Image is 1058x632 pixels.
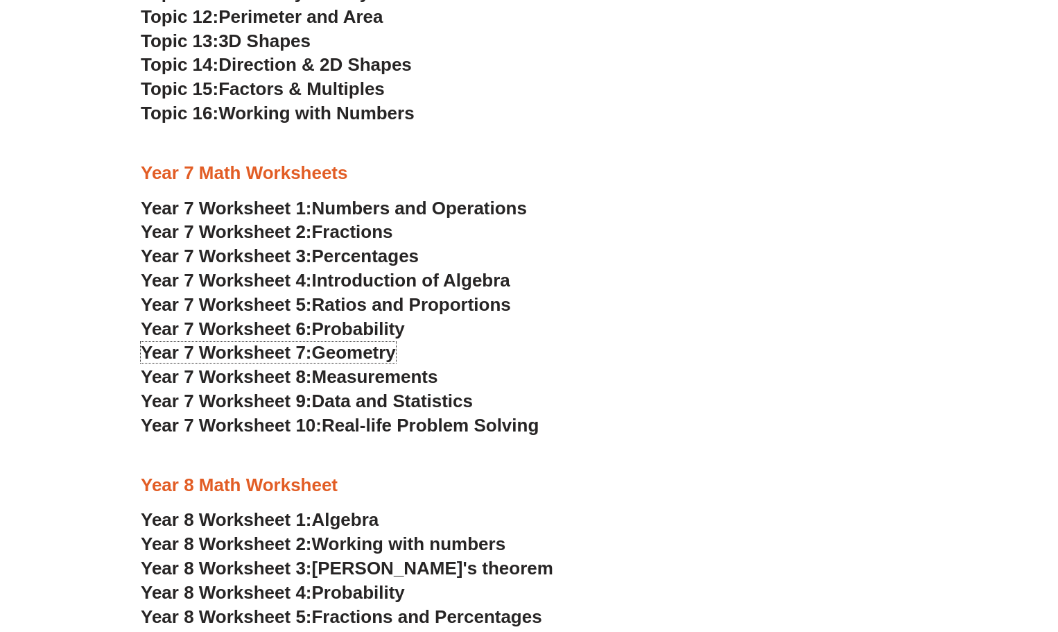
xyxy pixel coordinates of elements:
span: Year 7 Worksheet 2: [141,221,312,242]
span: Year 8 Worksheet 1: [141,509,312,530]
span: Year 8 Worksheet 2: [141,533,312,554]
span: Perimeter and Area [218,6,383,27]
span: Year 8 Worksheet 4: [141,582,312,603]
a: Topic 16:Working with Numbers [141,103,415,123]
span: Factors & Multiples [218,78,385,99]
span: Year 7 Worksheet 4: [141,270,312,291]
a: Year 7 Worksheet 3:Percentages [141,246,419,266]
span: Year 8 Worksheet 3: [141,558,312,579]
span: Probability [312,318,405,339]
span: Topic 15: [141,78,218,99]
span: Probability [312,582,405,603]
span: Year 7 Worksheet 3: [141,246,312,266]
span: Year 7 Worksheet 10: [141,415,322,436]
a: Year 8 Worksheet 4:Probability [141,582,405,603]
a: Year 7 Worksheet 5:Ratios and Proportions [141,294,511,315]
span: Fractions [312,221,393,242]
span: Geometry [312,342,396,363]
span: [PERSON_NAME]'s theorem [312,558,553,579]
a: Topic 12:Perimeter and Area [141,6,383,27]
span: Topic 12: [141,6,218,27]
span: 3D Shapes [218,31,311,51]
a: Year 7 Worksheet 1:Numbers and Operations [141,198,527,219]
a: Year 8 Worksheet 3:[PERSON_NAME]'s theorem [141,558,553,579]
a: Year 7 Worksheet 9:Data and Statistics [141,391,473,411]
a: Topic 13:3D Shapes [141,31,311,51]
a: Year 7 Worksheet 2:Fractions [141,221,392,242]
span: Direction & 2D Shapes [218,54,412,75]
iframe: Chat Widget [827,475,1058,632]
a: Year 7 Worksheet 6:Probability [141,318,405,339]
span: Year 7 Worksheet 9: [141,391,312,411]
h3: Year 8 Math Worksheet [141,474,917,497]
span: Year 7 Worksheet 6: [141,318,312,339]
span: Working with Numbers [218,103,414,123]
span: Topic 14: [141,54,218,75]
a: Year 8 Worksheet 2:Working with numbers [141,533,505,554]
span: Topic 16: [141,103,218,123]
span: Numbers and Operations [312,198,527,219]
span: Measurements [312,366,438,387]
span: Year 7 Worksheet 5: [141,294,312,315]
span: Data and Statistics [312,391,474,411]
h3: Year 7 Math Worksheets [141,162,917,185]
span: Introduction of Algebra [312,270,510,291]
span: Percentages [312,246,419,266]
a: Year 7 Worksheet 10:Real-life Problem Solving [141,415,539,436]
a: Year 7 Worksheet 7:Geometry [141,342,396,363]
span: Year 7 Worksheet 8: [141,366,312,387]
span: Working with numbers [312,533,506,554]
a: Topic 14:Direction & 2D Shapes [141,54,412,75]
a: Year 8 Worksheet 1:Algebra [141,509,379,530]
span: Ratios and Proportions [312,294,511,315]
a: Year 7 Worksheet 4:Introduction of Algebra [141,270,510,291]
a: Year 7 Worksheet 8:Measurements [141,366,437,387]
span: Topic 13: [141,31,218,51]
span: Fractions and Percentages [312,606,542,627]
span: Year 7 Worksheet 7: [141,342,312,363]
span: Year 8 Worksheet 5: [141,606,312,627]
a: Year 8 Worksheet 5:Fractions and Percentages [141,606,542,627]
span: Year 7 Worksheet 1: [141,198,312,219]
span: Real-life Problem Solving [322,415,539,436]
a: Topic 15:Factors & Multiples [141,78,385,99]
span: Algebra [312,509,379,530]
